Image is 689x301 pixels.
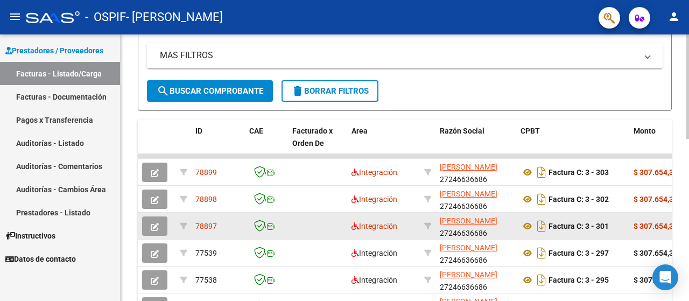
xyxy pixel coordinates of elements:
[160,50,637,61] mat-panel-title: MAS FILTROS
[516,120,629,167] datatable-header-cell: CPBT
[634,127,656,135] span: Monto
[5,253,76,265] span: Datos de contacto
[652,264,678,290] div: Open Intercom Messenger
[634,195,678,204] strong: $ 307.654,34
[535,164,549,181] i: Descargar documento
[440,163,497,171] span: [PERSON_NAME]
[535,244,549,262] i: Descargar documento
[191,120,245,167] datatable-header-cell: ID
[157,86,263,96] span: Buscar Comprobante
[535,271,549,289] i: Descargar documento
[195,127,202,135] span: ID
[351,249,397,257] span: Integración
[440,270,497,279] span: [PERSON_NAME]
[440,127,484,135] span: Razón Social
[126,5,223,29] span: - [PERSON_NAME]
[288,120,347,167] datatable-header-cell: Facturado x Orden De
[195,276,217,284] span: 77538
[435,120,516,167] datatable-header-cell: Razón Social
[195,249,217,257] span: 77539
[195,222,217,230] span: 78897
[440,216,497,225] span: [PERSON_NAME]
[549,276,609,284] strong: Factura C: 3 - 295
[5,45,103,57] span: Prestadores / Proveedores
[351,222,397,230] span: Integración
[549,168,609,177] strong: Factura C: 3 - 303
[440,243,497,252] span: [PERSON_NAME]
[521,127,540,135] span: CPBT
[347,120,420,167] datatable-header-cell: Area
[351,195,397,204] span: Integración
[440,161,512,184] div: 27246636686
[291,86,369,96] span: Borrar Filtros
[440,190,497,198] span: [PERSON_NAME]
[634,168,678,177] strong: $ 307.654,34
[351,168,397,177] span: Integración
[634,222,678,230] strong: $ 307.654,34
[549,195,609,204] strong: Factura C: 3 - 302
[292,127,333,148] span: Facturado x Orden De
[634,276,678,284] strong: $ 307.654,34
[440,242,512,264] div: 27246636686
[440,188,512,211] div: 27246636686
[351,276,397,284] span: Integración
[245,120,288,167] datatable-header-cell: CAE
[549,222,609,230] strong: Factura C: 3 - 301
[5,230,55,242] span: Instructivos
[147,43,663,68] mat-expansion-panel-header: MAS FILTROS
[351,127,368,135] span: Area
[634,249,678,257] strong: $ 307.654,34
[9,10,22,23] mat-icon: menu
[85,5,126,29] span: - OSPIF
[291,85,304,97] mat-icon: delete
[157,85,170,97] mat-icon: search
[440,269,512,291] div: 27246636686
[549,249,609,257] strong: Factura C: 3 - 297
[195,195,217,204] span: 78898
[440,215,512,237] div: 27246636686
[535,218,549,235] i: Descargar documento
[282,80,378,102] button: Borrar Filtros
[249,127,263,135] span: CAE
[667,10,680,23] mat-icon: person
[195,168,217,177] span: 78899
[147,80,273,102] button: Buscar Comprobante
[535,191,549,208] i: Descargar documento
